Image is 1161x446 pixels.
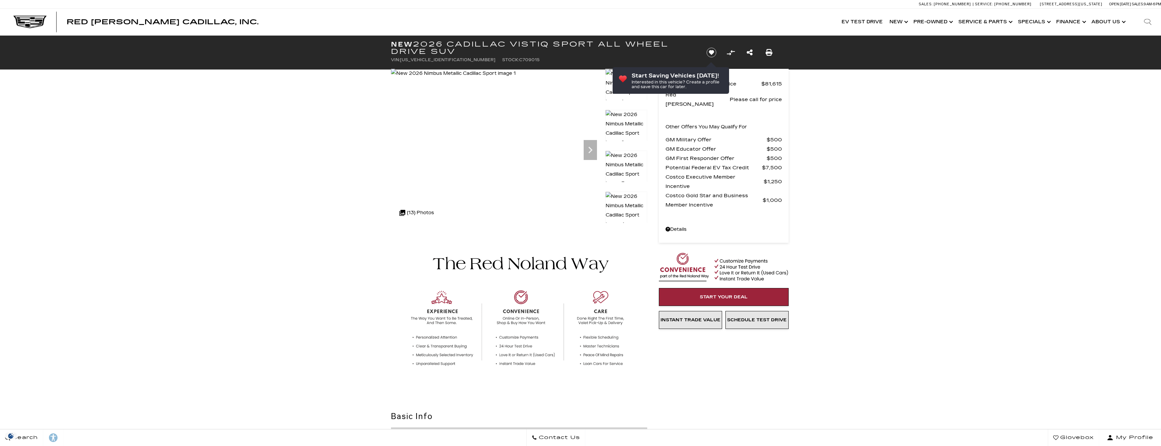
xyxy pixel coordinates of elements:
span: My Profile [1113,433,1153,442]
span: Red [PERSON_NAME] [666,90,730,109]
a: Details [666,225,782,234]
a: MSRP - Total Vehicle Price $81,615 [666,79,782,88]
a: Instant Trade Value [659,311,722,329]
a: Red [PERSON_NAME] Cadillac, Inc. [67,19,259,25]
span: $500 [767,154,782,163]
div: (13) Photos [396,205,437,221]
a: Schedule Test Drive [725,311,789,329]
a: GM Educator Offer $500 [666,144,782,154]
span: Costco Executive Member Incentive [666,172,764,191]
span: GM Educator Offer [666,144,767,154]
h1: 2026 Cadillac VISTIQ Sport All Wheel Drive SUV [391,41,695,55]
span: Service: [975,2,993,6]
a: Costco Gold Star and Business Member Incentive $1,000 [666,191,782,210]
a: Service: [PHONE_NUMBER] [973,2,1033,6]
span: Glovebox [1059,433,1094,442]
span: Costco Gold Star and Business Member Incentive [666,191,763,210]
span: Sales: [919,2,933,6]
strong: New [391,40,413,48]
span: Potential Federal EV Tax Credit [666,163,762,172]
span: Schedule Test Drive [727,317,787,323]
section: Click to Open Cookie Consent Modal [3,432,19,439]
div: Next [584,140,597,160]
a: Pre-Owned [910,9,955,35]
span: VIN: [391,58,400,62]
span: Start Your Deal [700,294,748,300]
span: MSRP - Total Vehicle Price [666,79,761,88]
span: Open [DATE] [1109,2,1131,6]
a: GM Military Offer $500 [666,135,782,144]
img: New 2026 Nimbus Metallic Cadillac Sport image 3 [605,151,647,189]
span: Search [10,433,38,442]
span: GM Military Offer [666,135,767,144]
span: Contact Us [537,433,580,442]
h2: Basic Info [391,410,647,422]
span: 9 AM-6 PM [1144,2,1161,6]
span: Sales: [1132,2,1144,6]
a: Red [PERSON_NAME] Please call for price [666,90,782,109]
button: Compare Vehicle [726,48,736,58]
span: Red [PERSON_NAME] Cadillac, Inc. [67,18,259,26]
img: New 2026 Nimbus Metallic Cadillac Sport image 1 [391,69,516,78]
a: [STREET_ADDRESS][US_STATE] [1040,2,1102,6]
span: [US_VEHICLE_IDENTIFICATION_NUMBER] [400,58,495,62]
span: $1,250 [764,177,782,186]
a: Start Your Deal [659,288,789,306]
span: $81,615 [761,79,782,88]
button: Save vehicle [704,47,719,58]
a: Service & Parts [955,9,1015,35]
span: [PHONE_NUMBER] [994,2,1032,6]
a: Potential Federal EV Tax Credit $7,500 [666,163,782,172]
a: Costco Executive Member Incentive $1,250 [666,172,782,191]
a: New [886,9,910,35]
a: Finance [1053,9,1088,35]
iframe: YouTube video player [659,332,789,437]
img: New 2026 Nimbus Metallic Cadillac Sport image 4 [605,192,647,229]
span: [PHONE_NUMBER] [934,2,971,6]
a: About Us [1088,9,1128,35]
span: C709015 [519,58,540,62]
span: Instant Trade Value [661,317,720,323]
a: Sales: [PHONE_NUMBER] [919,2,973,6]
span: $500 [767,144,782,154]
button: Open user profile menu [1099,429,1161,446]
span: Stock: [502,58,519,62]
img: New 2026 Nimbus Metallic Cadillac Sport image 1 [605,69,647,107]
span: $500 [767,135,782,144]
a: EV Test Drive [838,9,886,35]
a: Specials [1015,9,1053,35]
img: Cadillac Dark Logo with Cadillac White Text [13,16,47,28]
p: Other Offers You May Qualify For [666,122,747,132]
span: $7,500 [762,163,782,172]
img: New 2026 Nimbus Metallic Cadillac Sport image 2 [605,110,647,148]
span: Please call for price [730,95,782,104]
a: GM First Responder Offer $500 [666,154,782,163]
a: Share this New 2026 Cadillac VISTIQ Sport All Wheel Drive SUV [747,48,753,57]
a: Glovebox [1048,429,1099,446]
a: Print this New 2026 Cadillac VISTIQ Sport All Wheel Drive SUV [766,48,772,57]
img: Opt-Out Icon [3,432,19,439]
span: GM First Responder Offer [666,154,767,163]
span: $1,000 [763,196,782,205]
a: Contact Us [526,429,585,446]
